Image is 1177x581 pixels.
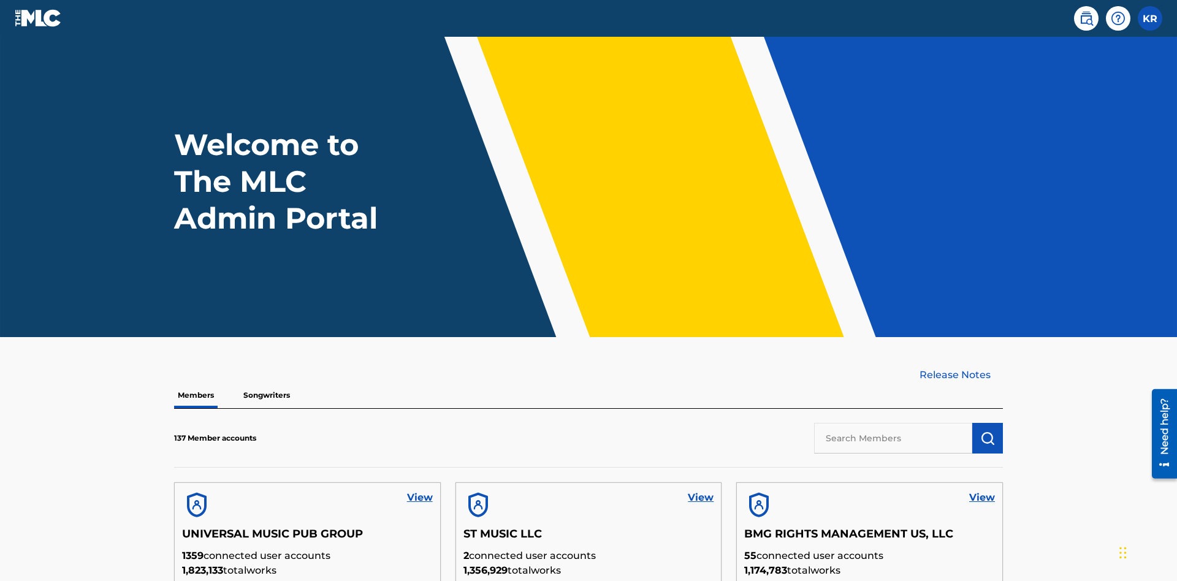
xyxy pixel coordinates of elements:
span: 2 [463,550,469,561]
h5: BMG RIGHTS MANAGEMENT US, LLC [744,527,995,549]
p: connected user accounts [182,549,433,563]
p: total works [463,563,714,578]
span: 1,174,783 [744,564,787,576]
a: Public Search [1074,6,1099,31]
img: account [744,490,774,520]
div: Drag [1119,534,1127,571]
input: Search Members [814,423,972,454]
img: Search Works [980,431,995,446]
h5: ST MUSIC LLC [463,527,714,549]
span: 55 [744,550,756,561]
div: User Menu [1138,6,1162,31]
img: help [1111,11,1126,26]
p: 137 Member accounts [174,433,256,444]
iframe: Resource Center [1143,384,1177,485]
p: connected user accounts [463,549,714,563]
span: 1359 [182,550,204,561]
p: total works [744,563,995,578]
img: account [182,490,211,520]
span: 1,356,929 [463,564,508,576]
h5: UNIVERSAL MUSIC PUB GROUP [182,527,433,549]
img: MLC Logo [15,9,62,27]
iframe: Chat Widget [1116,522,1177,581]
a: View [969,490,995,505]
a: View [407,490,433,505]
a: View [688,490,714,505]
div: Help [1106,6,1130,31]
p: Songwriters [240,382,294,408]
p: connected user accounts [744,549,995,563]
h1: Welcome to The MLC Admin Portal [174,126,403,237]
img: search [1079,11,1094,26]
a: Release Notes [920,368,1003,382]
img: account [463,490,493,520]
p: total works [182,563,433,578]
p: Members [174,382,218,408]
span: 1,823,133 [182,564,223,576]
